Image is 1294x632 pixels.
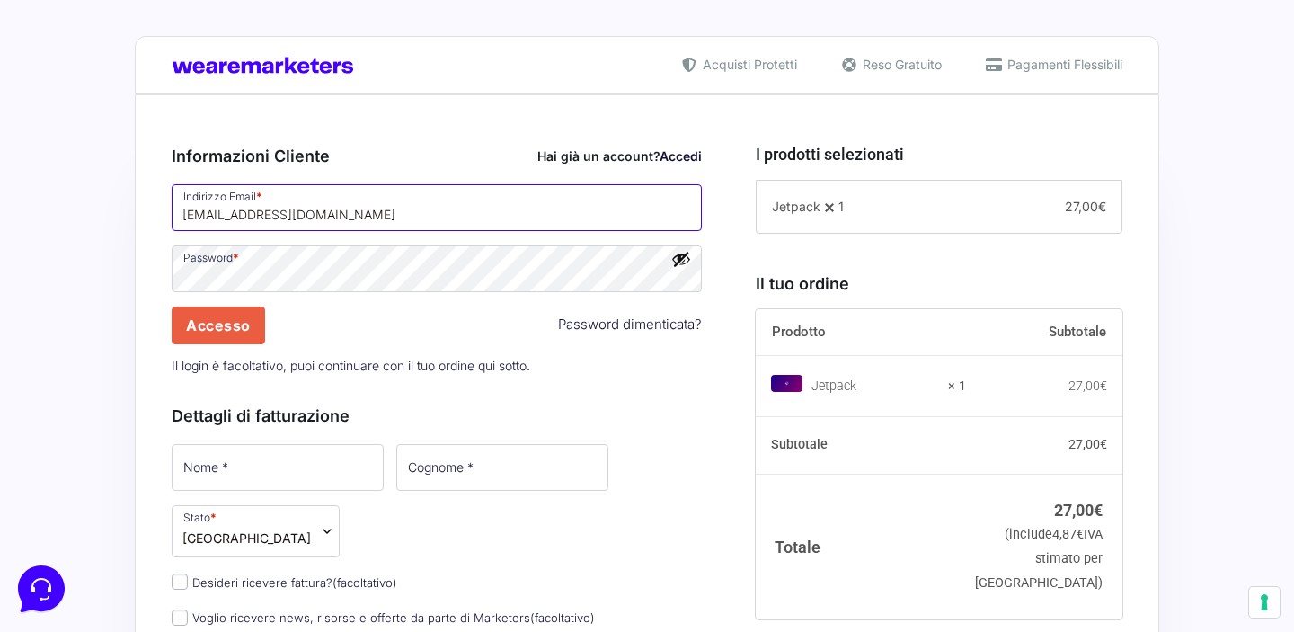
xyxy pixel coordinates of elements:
iframe: Customerly Messenger Launcher [14,562,68,616]
input: Nome * [172,444,384,491]
span: € [1100,437,1107,451]
bdi: 27,00 [1068,378,1107,393]
p: Aiuto [277,492,303,508]
button: Home [14,467,125,508]
button: Messaggi [125,467,235,508]
span: Le tue conversazioni [29,72,153,86]
bdi: 27,00 [1068,437,1107,451]
div: Hai già un account? [537,147,702,165]
span: Italia [182,529,311,547]
span: € [1098,199,1106,214]
input: Desideri ricevere fattura?(facoltativo) [172,574,188,590]
input: Voglio ricevere news, risorse e offerte da parte di Marketers(facoltativo) [172,610,188,626]
span: Acquisti Protetti [698,55,797,74]
a: Accedi [660,148,702,164]
label: Voglio ricevere news, risorse e offerte da parte di Marketers [172,610,595,625]
span: 27,00 [1065,199,1106,214]
input: Cognome * [396,444,608,491]
span: Inizia una conversazione [117,162,265,176]
span: € [1094,501,1103,520]
img: Jetpack [771,375,802,391]
h3: Informazioni Cliente [172,144,702,168]
span: Jetpack [772,199,820,214]
img: dark [58,101,93,137]
input: Cerca un articolo... [40,262,294,280]
span: (facoltativo) [332,575,397,590]
p: Home [54,492,84,508]
bdi: 27,00 [1054,501,1103,520]
label: Desideri ricevere fattura? [172,575,397,590]
small: (include IVA stimato per [GEOGRAPHIC_DATA]) [975,527,1103,591]
th: Subtotale [966,309,1122,356]
div: Jetpack [811,378,937,396]
span: (facoltativo) [530,610,595,625]
h2: Ciao da Marketers 👋 [14,14,302,43]
a: Password dimenticata? [558,315,702,335]
th: Subtotale [756,417,967,475]
h3: I prodotti selezionati [756,142,1122,166]
button: Le tue preferenze relative al consenso per le tecnologie di tracciamento [1249,587,1280,618]
p: Il login è facoltativo, puoi continuare con il tuo ordine qui sotto. [165,347,708,384]
img: dark [86,101,122,137]
button: Inizia una conversazione [29,151,331,187]
span: 1 [838,199,844,214]
th: Prodotto [756,309,967,356]
span: Reso Gratuito [858,55,942,74]
th: Totale [756,474,967,619]
button: Aiuto [235,467,345,508]
span: Stato [172,505,340,557]
strong: × 1 [948,378,966,396]
button: Mostra password [671,249,691,269]
input: Indirizzo Email * [172,184,702,231]
p: Messaggi [155,492,204,508]
span: Trova una risposta [29,223,140,237]
input: Accesso [172,307,265,344]
h3: Dettagli di fatturazione [172,404,702,428]
span: 4,87 [1052,527,1084,542]
h3: Il tuo ordine [756,271,1122,296]
span: € [1077,527,1084,542]
img: dark [29,101,65,137]
span: Pagamenti Flessibili [1003,55,1122,74]
a: Apri Centro Assistenza [191,223,331,237]
span: € [1100,378,1107,393]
